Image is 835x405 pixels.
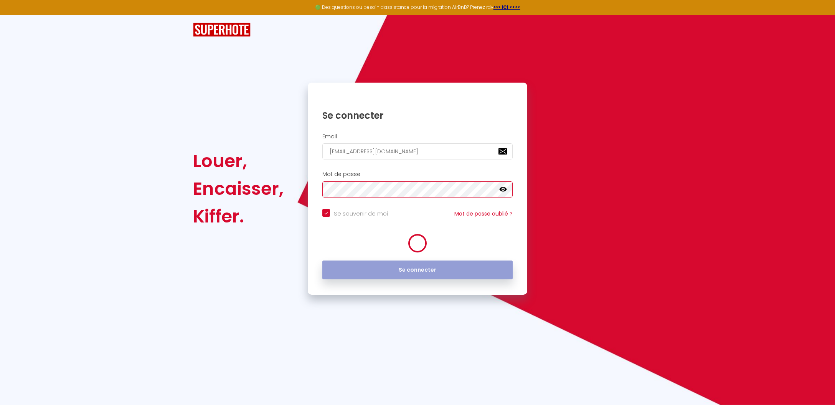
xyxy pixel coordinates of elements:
[322,143,513,159] input: Ton Email
[193,147,284,175] div: Louer,
[322,171,513,178] h2: Mot de passe
[454,210,513,217] a: Mot de passe oublié ?
[322,110,513,121] h1: Se connecter
[193,175,284,202] div: Encaisser,
[193,202,284,230] div: Kiffer.
[322,133,513,140] h2: Email
[322,261,513,280] button: Se connecter
[493,4,520,10] a: >>> ICI <<<<
[193,23,251,37] img: SuperHote logo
